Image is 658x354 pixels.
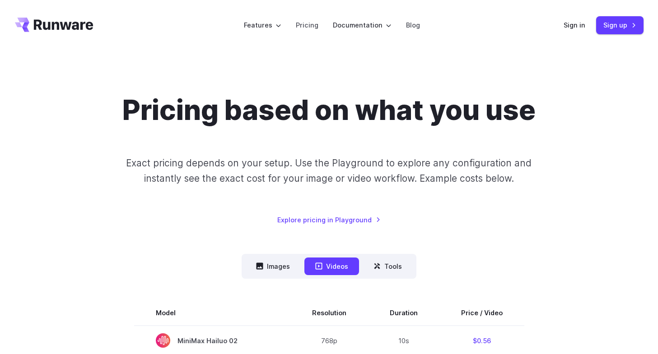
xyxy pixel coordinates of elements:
button: Videos [304,257,359,275]
label: Documentation [333,20,392,30]
label: Features [244,20,281,30]
a: Explore pricing in Playground [277,215,381,225]
th: Price / Video [439,300,524,326]
a: Go to / [15,18,93,32]
a: Pricing [296,20,318,30]
th: Duration [368,300,439,326]
button: Images [245,257,301,275]
span: MiniMax Hailuo 02 [156,333,269,348]
button: Tools [363,257,413,275]
a: Blog [406,20,420,30]
th: Model [134,300,290,326]
th: Resolution [290,300,368,326]
p: Exact pricing depends on your setup. Use the Playground to explore any configuration and instantl... [109,156,549,186]
a: Sign up [596,16,644,34]
h1: Pricing based on what you use [122,94,536,127]
a: Sign in [564,20,585,30]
